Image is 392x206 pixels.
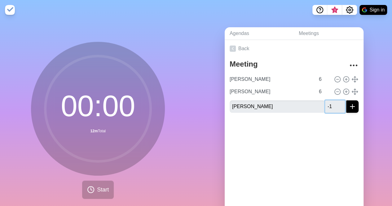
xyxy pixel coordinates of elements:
input: Mins [325,100,345,113]
input: Mins [316,85,331,98]
input: Name [230,100,324,113]
button: Settings [342,5,357,15]
span: 3 [332,8,337,13]
img: timeblocks logo [5,5,15,15]
input: Name [227,85,315,98]
button: Sign in [359,5,387,15]
a: Back [225,40,363,57]
button: Start [82,181,114,199]
a: Meetings [294,27,363,40]
button: More [347,59,360,72]
input: Name [227,73,315,85]
button: Help [312,5,327,15]
span: Start [97,186,109,194]
input: Mins [316,73,331,85]
img: google logo [362,7,367,12]
button: What’s new [327,5,342,15]
a: Agendas [225,27,294,40]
